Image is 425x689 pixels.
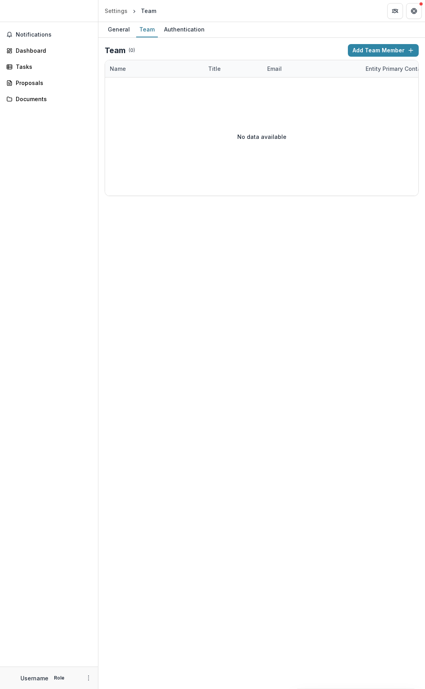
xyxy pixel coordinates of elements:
div: Documents [16,95,89,103]
button: Partners [387,3,403,19]
p: ( 0 ) [129,47,135,54]
div: General [105,24,133,35]
div: Email [262,60,361,77]
button: Get Help [406,3,422,19]
button: Notifications [3,28,95,41]
button: Add Team Member [348,44,419,57]
div: Team [141,7,156,15]
a: Dashboard [3,44,95,57]
div: Title [203,60,262,77]
a: Team [136,22,158,37]
div: Name [105,60,203,77]
p: No data available [237,133,286,141]
div: Proposals [16,79,89,87]
div: Settings [105,7,128,15]
div: Title [203,65,225,73]
a: Authentication [161,22,208,37]
a: Documents [3,92,95,105]
button: More [84,673,93,683]
div: Dashboard [16,46,89,55]
p: Role [52,674,67,682]
div: Name [105,65,131,73]
nav: breadcrumb [102,5,159,17]
div: Email [262,65,286,73]
a: Proposals [3,76,95,89]
div: Team [136,24,158,35]
span: Notifications [16,31,92,38]
a: Tasks [3,60,95,73]
div: Authentication [161,24,208,35]
h2: Team [105,46,126,55]
p: Username [20,674,48,682]
a: General [105,22,133,37]
a: Settings [102,5,131,17]
div: Tasks [16,63,89,71]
